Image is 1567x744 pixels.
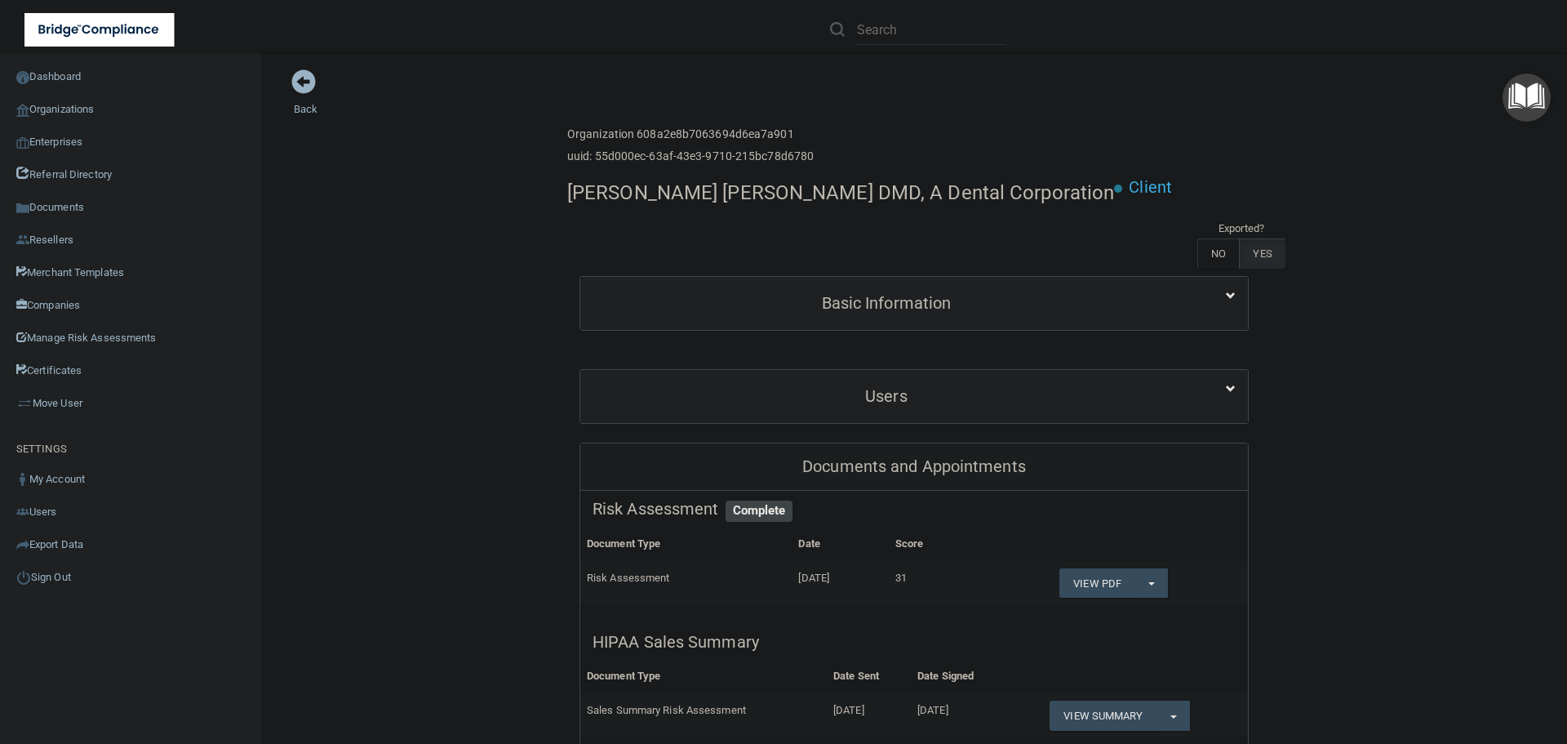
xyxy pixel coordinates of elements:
[1197,219,1285,238] td: Exported?
[889,561,980,605] td: 31
[593,387,1180,405] h5: Users
[827,693,911,737] td: [DATE]
[1129,172,1172,203] p: Client
[827,660,911,693] th: Date Sent
[580,528,792,561] th: Document Type
[830,22,845,37] img: ic-search.3b580494.png
[294,83,317,115] a: Back
[857,15,1006,45] input: Search
[889,528,980,561] th: Score
[1239,238,1285,269] label: YES
[1503,74,1551,122] button: Open Resource Center
[792,528,888,561] th: Date
[593,633,1236,651] h5: HIPAA Sales Summary
[567,150,814,163] h6: uuid: 55d000ec-63af-43e3-9710-215bc78d6780
[580,443,1248,491] div: Documents and Appointments
[593,294,1180,312] h5: Basic Information
[726,501,793,522] span: Complete
[16,71,29,84] img: ic_dashboard_dark.d01f4a41.png
[593,500,1236,518] h5: Risk Assessment
[792,561,888,605] td: [DATE]
[16,439,67,459] label: SETTINGS
[911,660,1010,693] th: Date Signed
[580,660,827,693] th: Document Type
[16,473,29,486] img: ic_user_dark.df1a06c3.png
[580,561,792,605] td: Risk Assessment
[593,285,1236,322] a: Basic Information
[16,234,29,247] img: ic_reseller.de258add.png
[593,378,1236,415] a: Users
[16,538,29,551] img: icon-export.b9366987.png
[16,137,29,149] img: enterprise.0d942306.png
[567,182,1114,203] h4: [PERSON_NAME] [PERSON_NAME] DMD, A Dental Corporation
[1050,701,1156,731] a: View Summary
[16,395,33,412] img: briefcase.64adab9b.png
[24,13,175,47] img: bridge_compliance_login_screen.278c3ca4.svg
[567,128,814,140] h6: Organization 608a2e8b7063694d6ea7a901
[16,506,29,519] img: icon-users.e205127d.png
[911,693,1010,737] td: [DATE]
[16,202,29,215] img: icon-documents.8dae5593.png
[1197,238,1239,269] label: NO
[16,570,31,585] img: ic_power_dark.7ecde6b1.png
[16,104,29,117] img: organization-icon.f8decf85.png
[580,693,827,737] td: Sales Summary Risk Assessment
[1059,568,1134,599] a: View PDF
